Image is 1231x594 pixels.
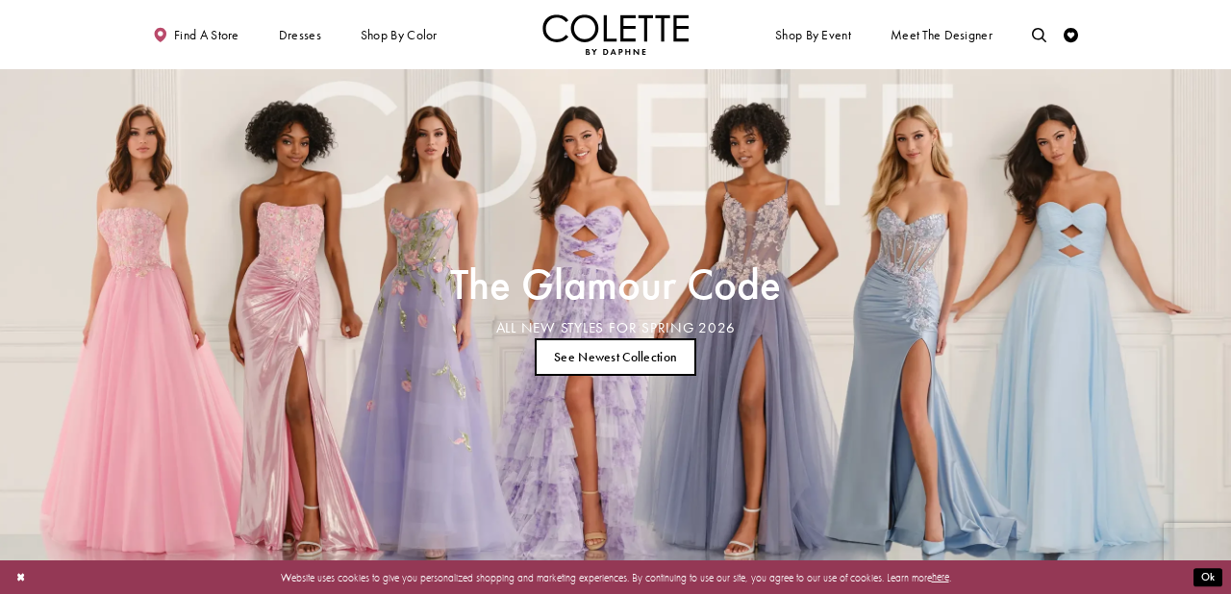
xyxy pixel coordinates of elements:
button: Submit Dialog [1193,568,1222,586]
a: Visit Home Page [542,14,689,55]
span: Meet the designer [891,28,992,42]
span: Shop by color [357,14,440,55]
h2: The Glamour Code [450,264,781,305]
a: Toggle search [1028,14,1050,55]
span: Shop By Event [771,14,854,55]
h4: ALL NEW STYLES FOR SPRING 2026 [450,320,781,336]
a: here [932,570,949,583]
img: Colette by Daphne [542,14,689,55]
span: Shop By Event [775,28,851,42]
span: Dresses [275,14,325,55]
a: Find a store [149,14,242,55]
button: Close Dialog [9,564,33,590]
ul: Slider Links [445,332,785,382]
p: Website uses cookies to give you personalized shopping and marketing experiences. By continuing t... [105,567,1126,586]
span: Shop by color [361,28,438,42]
span: Find a store [174,28,239,42]
span: Dresses [279,28,321,42]
a: See Newest Collection The Glamour Code ALL NEW STYLES FOR SPRING 2026 [535,338,697,376]
a: Meet the designer [887,14,996,55]
a: Check Wishlist [1060,14,1082,55]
